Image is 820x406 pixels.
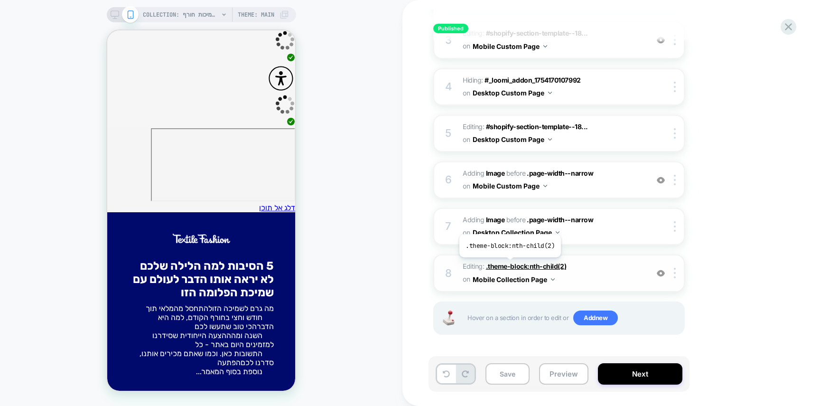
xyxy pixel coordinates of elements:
div: 7 [444,217,453,236]
div: 4 [444,77,453,96]
img: down arrow [556,231,559,234]
img: down arrow [548,92,552,94]
img: Joystick [439,311,458,325]
span: Editing : [463,121,643,146]
div: 6 [444,170,453,189]
button: Next [598,363,682,385]
button: Desktop Custom Page [473,86,552,100]
span: .page-width--narrow [527,216,593,224]
img: close [674,221,676,232]
button: Mobile Collection Page [473,273,555,286]
button: Mobile Custom Page [473,39,547,53]
button: Save [485,363,530,385]
span: Add new [573,311,618,326]
span: Theme: MAIN [238,7,274,22]
span: #_loomi_addon_1754170107992 [485,76,580,84]
img: crossed eye [657,36,665,44]
span: Editing : [463,27,643,53]
img: down arrow [551,278,555,281]
span: .page-width--narrow [527,169,593,177]
span: on [463,227,470,238]
div: 8 [444,264,453,283]
div: 5 [444,124,453,143]
span: on [463,273,470,285]
span: .theme-block:nth-child(2) [486,262,566,270]
span: #shopify-section-template--18... [486,123,588,131]
img: down arrow [543,185,547,187]
span: Editing : [463,260,643,286]
img: close [674,35,676,45]
img: close [674,268,676,278]
b: Image [486,216,505,224]
span: COLLECTION: שמיכות חורף (Category) [143,7,219,22]
iframe: תפריט נגישות [44,98,188,171]
span: on [463,180,470,192]
span: on [463,87,470,99]
img: crossed eye [657,269,665,277]
span: Hover on a section in order to edit or [467,311,679,326]
button: Desktop Collection Page [473,226,559,239]
img: Spinner: Black decorative [168,64,188,85]
b: Image [486,169,505,177]
a: דלג אל תוכן [152,173,188,182]
span: BEFORE [506,169,525,177]
img: close [674,82,676,92]
button: Preview [539,363,588,385]
span: Adding [463,216,504,224]
p: מה גרם לשמיכה הזו להתחסל מהמלאי תוך חודש וחצי בחורף הקודם, למה היא הדבר הכי טוב שתעשו לכם השנה ומ... [21,274,167,346]
button: Mobile Custom Page [473,179,547,193]
img: close [674,175,676,185]
div: 3 [444,31,453,50]
button: Desktop Custom Page [473,132,552,146]
span: Hiding : [463,74,643,100]
img: crossed eye [657,176,665,184]
span: on [463,133,470,145]
img: close [674,128,676,139]
img: Accessibility menu is on [179,22,188,32]
span: on [463,40,470,52]
span: Published [433,24,468,33]
span: BEFORE [506,216,525,224]
img: down arrow [543,45,547,47]
span: #shopify-section-template--18... [486,29,588,37]
img: down arrow [548,138,552,141]
span: Adding [463,169,504,177]
img: Accessibility menu is on [179,86,188,96]
h2: 5 הסיבות למה הלילה שלכם לא יראה אותו הדבר לעולם עם שמיכת הפלומה הזו [21,229,167,274]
